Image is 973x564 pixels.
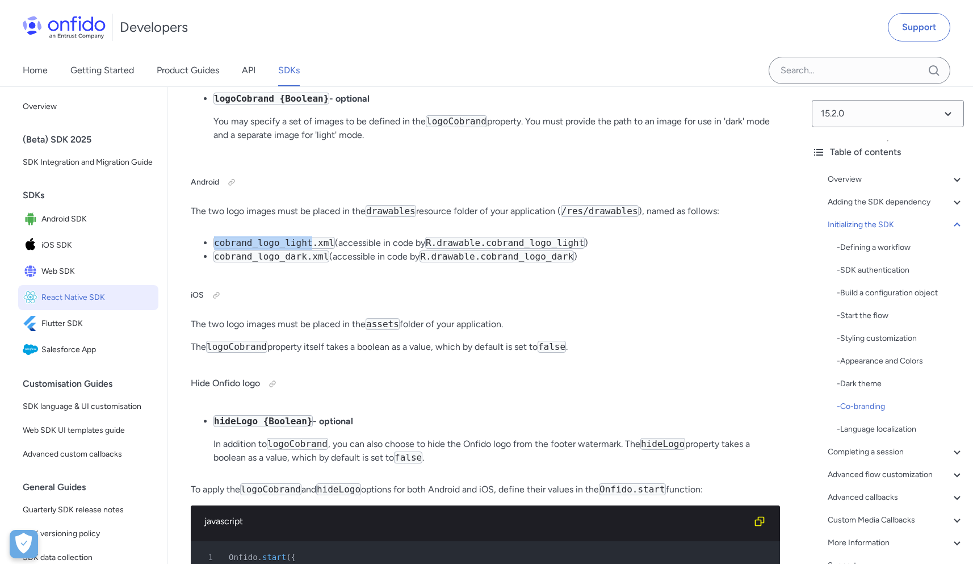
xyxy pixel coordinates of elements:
[828,445,964,459] a: Completing a session
[888,13,950,41] a: Support
[120,18,188,36] h1: Developers
[213,93,329,105] code: logoCobrand {Boolean}
[23,316,41,332] img: IconFlutter SDK
[41,290,154,306] span: React Native SDK
[837,286,964,300] div: - Build a configuration object
[191,317,780,331] p: The two logo images must be placed in the folder of your application.
[41,211,154,227] span: Android SDK
[213,237,335,249] code: cobrand_logo_light.xml
[837,354,964,368] a: -Appearance and Colors
[366,318,400,330] code: assets
[828,491,964,504] a: Advanced callbacks
[837,400,964,413] div: - Co-branding
[41,342,154,358] span: Salesforce App
[157,55,219,86] a: Product Guides
[837,332,964,345] div: - Styling customization
[23,211,41,227] img: IconAndroid SDK
[18,233,158,258] a: IconiOS SDKiOS SDK
[837,377,964,391] a: -Dark theme
[23,424,154,437] span: Web SDK UI templates guide
[837,377,964,391] div: - Dark theme
[828,218,964,232] a: Initializing the SDK
[828,536,964,550] a: More Information
[420,250,574,262] code: R.drawable.cobrand_logo_dark
[23,128,163,151] div: (Beta) SDK 2025
[425,237,585,249] code: R.drawable.cobrand_logo_light
[23,237,41,253] img: IconiOS SDK
[828,468,964,482] a: Advanced flow customization
[828,173,964,186] div: Overview
[291,553,296,562] span: {
[426,115,487,127] code: logoCobrand
[213,415,313,427] code: hideLogo {Boolean}
[18,95,158,118] a: Overview
[191,340,780,354] p: The property itself takes a boolean as a value, which by default is set to .
[240,483,301,495] code: logoCobrand
[23,400,154,413] span: SDK language & UI customisation
[23,476,163,499] div: General Guides
[191,375,780,393] h4: Hide Onfido logo
[837,354,964,368] div: - Appearance and Colors
[366,205,416,217] code: drawables
[213,236,780,250] li: (accessible in code by )
[213,437,780,465] p: In addition to , you can also choose to hide the Onfido logo from the footer watermark. The prope...
[18,395,158,418] a: SDK language & UI customisation
[837,286,964,300] a: -Build a configuration object
[18,259,158,284] a: IconWeb SDKWeb SDK
[828,513,964,527] a: Custom Media Callbacks
[213,250,780,264] li: (accessible in code by )
[316,483,361,495] code: hideLogo
[213,416,353,427] strong: - optional
[837,309,964,323] a: -Start the flow
[18,285,158,310] a: IconReact Native SDKReact Native SDK
[229,553,258,562] span: Onfido
[538,341,566,353] code: false
[267,438,328,450] code: logoCobrand
[837,332,964,345] a: -Styling customization
[10,530,38,558] button: Open Preferences
[70,55,134,86] a: Getting Started
[394,452,422,463] code: false
[258,553,262,562] span: .
[286,553,291,562] span: (
[18,443,158,466] a: Advanced custom callbacks
[191,483,780,496] p: To apply the and options for both Android and iOS, define their values in the function:
[213,250,329,262] code: cobrand_logo_dark.xml
[242,55,255,86] a: API
[213,93,370,104] strong: - optional
[828,195,964,209] a: Adding the SDK dependency
[23,16,106,39] img: Onfido Logo
[41,264,154,279] span: Web SDK
[191,204,780,218] p: The two logo images must be placed in the resource folder of your application ( ), named as follows:
[213,115,780,142] p: You may specify a set of images to be defined in the property. You must provide the path to an im...
[837,309,964,323] div: - Start the flow
[837,264,964,277] a: -SDK authentication
[748,510,771,533] button: Copy code snippet button
[23,184,163,207] div: SDKs
[10,530,38,558] div: Cookie Preferences
[812,145,964,159] div: Table of contents
[23,290,41,306] img: IconReact Native SDK
[18,207,158,232] a: IconAndroid SDKAndroid SDK
[23,448,154,461] span: Advanced custom callbacks
[23,503,154,517] span: Quarterly SDK release notes
[23,373,163,395] div: Customisation Guides
[206,341,267,353] code: logoCobrand
[195,550,221,564] span: 1
[18,311,158,336] a: IconFlutter SDKFlutter SDK
[204,515,748,528] div: javascript
[23,100,154,114] span: Overview
[837,264,964,277] div: - SDK authentication
[191,173,780,191] h5: Android
[262,553,286,562] span: start
[18,419,158,442] a: Web SDK UI templates guide
[837,241,964,254] div: - Defining a workflow
[18,151,158,174] a: SDK Integration and Migration Guide
[191,286,780,304] h5: iOS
